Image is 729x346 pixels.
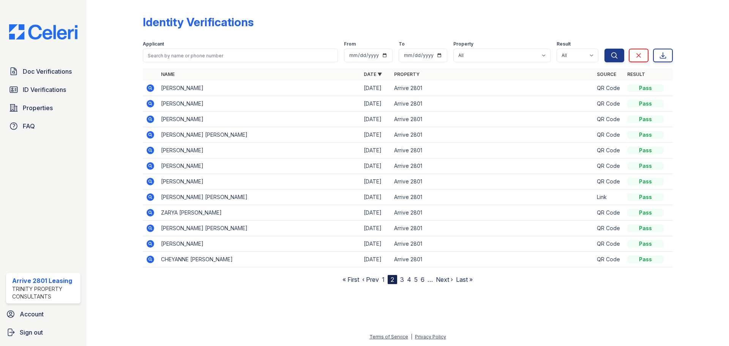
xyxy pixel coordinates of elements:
[158,158,361,174] td: [PERSON_NAME]
[453,41,473,47] label: Property
[3,325,84,340] a: Sign out
[364,71,382,77] a: Date ▼
[143,41,164,47] label: Applicant
[6,118,80,134] a: FAQ
[594,236,624,252] td: QR Code
[456,276,473,283] a: Last »
[158,236,361,252] td: [PERSON_NAME]
[158,174,361,190] td: [PERSON_NAME]
[361,96,391,112] td: [DATE]
[594,143,624,158] td: QR Code
[597,71,616,77] a: Source
[627,178,664,185] div: Pass
[421,276,424,283] a: 6
[627,209,664,216] div: Pass
[158,81,361,96] td: [PERSON_NAME]
[20,310,44,319] span: Account
[627,147,664,154] div: Pass
[627,131,664,139] div: Pass
[627,100,664,107] div: Pass
[361,190,391,205] td: [DATE]
[20,328,43,337] span: Sign out
[391,112,594,127] td: Arrive 2801
[361,112,391,127] td: [DATE]
[158,112,361,127] td: [PERSON_NAME]
[12,276,77,285] div: Arrive 2801 Leasing
[158,127,361,143] td: [PERSON_NAME] [PERSON_NAME]
[158,252,361,267] td: CHEYANNE [PERSON_NAME]
[361,252,391,267] td: [DATE]
[627,240,664,248] div: Pass
[391,81,594,96] td: Arrive 2801
[344,41,356,47] label: From
[436,276,453,283] a: Next ›
[158,143,361,158] td: [PERSON_NAME]
[23,67,72,76] span: Doc Verifications
[414,276,418,283] a: 5
[627,115,664,123] div: Pass
[594,174,624,190] td: QR Code
[382,276,385,283] a: 1
[594,252,624,267] td: QR Code
[361,221,391,236] td: [DATE]
[362,276,379,283] a: ‹ Prev
[391,221,594,236] td: Arrive 2801
[12,285,77,300] div: Trinity Property Consultants
[369,334,408,340] a: Terms of Service
[557,41,571,47] label: Result
[594,221,624,236] td: QR Code
[411,334,412,340] div: |
[391,236,594,252] td: Arrive 2801
[394,71,420,77] a: Property
[594,158,624,174] td: QR Code
[391,174,594,190] td: Arrive 2801
[23,122,35,131] span: FAQ
[158,221,361,236] td: [PERSON_NAME] [PERSON_NAME]
[143,49,338,62] input: Search by name or phone number
[6,82,80,97] a: ID Verifications
[594,81,624,96] td: QR Code
[407,276,411,283] a: 4
[143,15,254,29] div: Identity Verifications
[627,71,645,77] a: Result
[23,85,66,94] span: ID Verifications
[158,205,361,221] td: ZARYA [PERSON_NAME]
[399,41,405,47] label: To
[161,71,175,77] a: Name
[594,127,624,143] td: QR Code
[3,24,84,39] img: CE_Logo_Blue-a8612792a0a2168367f1c8372b55b34899dd931a85d93a1a3d3e32e68fde9ad4.png
[627,193,664,201] div: Pass
[342,276,359,283] a: « First
[400,276,404,283] a: 3
[3,307,84,322] a: Account
[361,158,391,174] td: [DATE]
[627,84,664,92] div: Pass
[391,143,594,158] td: Arrive 2801
[594,205,624,221] td: QR Code
[361,174,391,190] td: [DATE]
[391,96,594,112] td: Arrive 2801
[23,103,53,112] span: Properties
[428,275,433,284] span: …
[391,252,594,267] td: Arrive 2801
[388,275,397,284] div: 2
[391,127,594,143] td: Arrive 2801
[361,143,391,158] td: [DATE]
[594,112,624,127] td: QR Code
[6,64,80,79] a: Doc Verifications
[594,190,624,205] td: Link
[361,81,391,96] td: [DATE]
[594,96,624,112] td: QR Code
[391,190,594,205] td: Arrive 2801
[415,334,446,340] a: Privacy Policy
[361,205,391,221] td: [DATE]
[627,162,664,170] div: Pass
[391,205,594,221] td: Arrive 2801
[158,96,361,112] td: [PERSON_NAME]
[627,224,664,232] div: Pass
[391,158,594,174] td: Arrive 2801
[627,256,664,263] div: Pass
[158,190,361,205] td: [PERSON_NAME] [PERSON_NAME]
[361,127,391,143] td: [DATE]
